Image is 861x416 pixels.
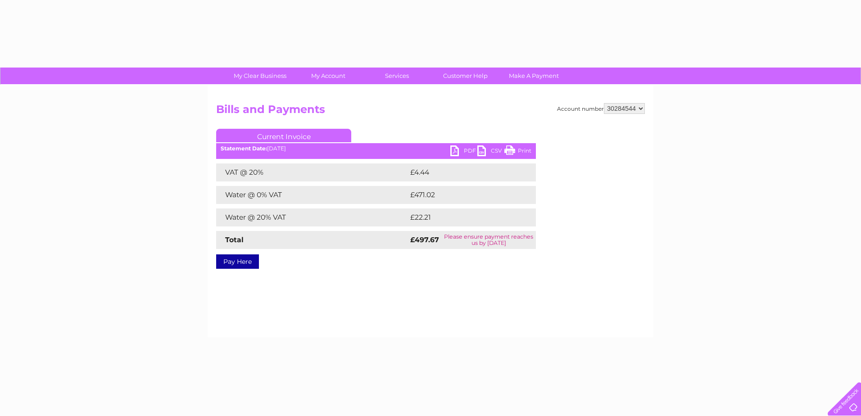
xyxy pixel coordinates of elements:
[216,129,351,142] a: Current Invoice
[450,145,477,158] a: PDF
[221,145,267,152] b: Statement Date:
[408,163,515,181] td: £4.44
[442,231,536,249] td: Please ensure payment reaches us by [DATE]
[225,235,244,244] strong: Total
[408,186,519,204] td: £471.02
[223,68,297,84] a: My Clear Business
[408,208,517,226] td: £22.21
[504,145,531,158] a: Print
[428,68,503,84] a: Customer Help
[291,68,366,84] a: My Account
[360,68,434,84] a: Services
[216,208,408,226] td: Water @ 20% VAT
[216,254,259,269] a: Pay Here
[216,186,408,204] td: Water @ 0% VAT
[497,68,571,84] a: Make A Payment
[216,103,645,120] h2: Bills and Payments
[216,145,536,152] div: [DATE]
[216,163,408,181] td: VAT @ 20%
[477,145,504,158] a: CSV
[557,103,645,114] div: Account number
[410,235,439,244] strong: £497.67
